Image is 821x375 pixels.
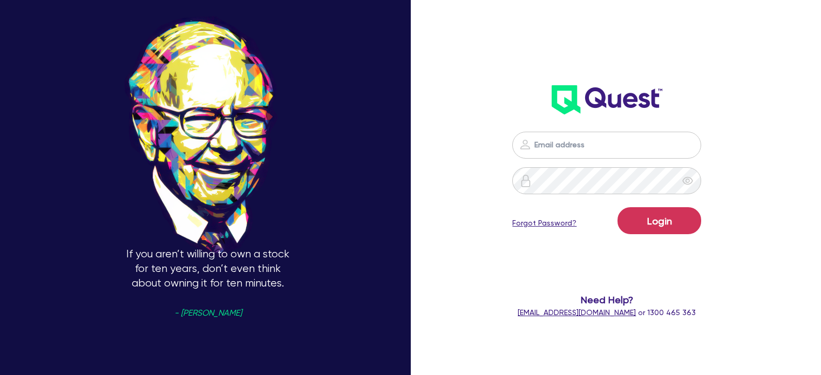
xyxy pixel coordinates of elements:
a: [EMAIL_ADDRESS][DOMAIN_NAME] [518,308,636,317]
img: icon-password [519,138,532,151]
span: Need Help? [500,292,713,307]
span: eye [682,175,693,186]
img: icon-password [519,174,532,187]
button: Login [618,207,701,234]
span: or 1300 465 363 [518,308,696,317]
a: Forgot Password? [512,217,576,229]
input: Email address [512,132,701,159]
img: wH2k97JdezQIQAAAABJRU5ErkJggg== [552,85,662,114]
span: - [PERSON_NAME] [174,309,242,317]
